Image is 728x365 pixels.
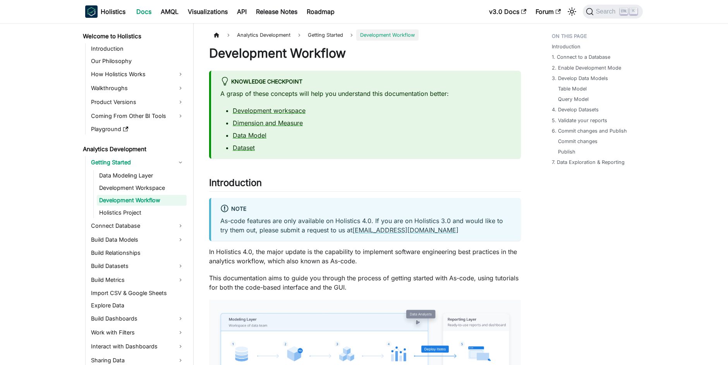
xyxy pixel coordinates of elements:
a: Explore Data [89,300,187,311]
a: 4. Develop Datasets [552,106,599,113]
a: 6. Commit changes and Publish [552,127,627,135]
a: Build Metrics [89,274,187,286]
a: Commit changes [558,138,598,145]
a: Product Versions [89,96,187,108]
b: Holistics [101,7,125,16]
a: [EMAIL_ADDRESS][DOMAIN_NAME] [352,226,458,234]
a: Coming From Other BI Tools [89,110,187,122]
a: Visualizations [183,5,232,18]
a: Development Workspace [97,182,187,193]
a: Build Data Models [89,234,187,246]
a: Publish [558,148,575,155]
span: Analytics Development [233,29,294,41]
div: Knowledge Checkpoint [220,77,512,87]
p: A grasp of these concepts will help you understand this documentation better: [220,89,512,98]
a: Holistics Project [97,207,187,218]
a: 5. Validate your reports [552,117,607,124]
a: How Holistics Works [89,68,187,80]
a: Import CSV & Google Sheets [89,288,187,298]
a: Work with Filters [89,326,187,339]
a: Introduction [89,43,187,54]
a: Table Model [558,85,587,92]
h1: Development Workflow [209,46,521,61]
img: Holistics [85,5,98,18]
a: Our Philosophy [89,56,187,67]
a: Development Workflow [97,195,187,206]
a: Playground [89,124,187,135]
p: In Holistics 4.0, the major update is the capability to implement software engineering best pract... [209,247,521,266]
a: 2. Enable Development Mode [552,64,621,72]
a: 7. Data Exploration & Reporting [552,159,625,166]
a: Welcome to Holistics [81,31,187,42]
a: Release Notes [251,5,302,18]
p: This documentation aims to guide you through the process of getting started with As-code, using t... [209,273,521,292]
a: Data Modeling Layer [97,170,187,181]
button: Switch between dark and light mode (currently light mode) [566,5,578,18]
a: Roadmap [302,5,339,18]
a: Build Datasets [89,260,187,272]
a: 3. Develop Data Models [552,75,608,82]
span: Getting Started [304,29,347,41]
a: HolisticsHolistics [85,5,125,18]
nav: Docs sidebar [77,23,194,365]
kbd: K [630,8,637,15]
a: Data Model [233,131,266,139]
a: Connect Database [89,220,187,232]
a: Build Relationships [89,247,187,258]
a: 1. Connect to a Database [552,53,610,61]
a: Home page [209,29,224,41]
a: Forum [531,5,565,18]
nav: Breadcrumbs [209,29,521,41]
a: Getting Started [89,156,187,169]
p: As-code features are only available on Holistics 4.0. If you are on Holistics 3.0 and would like ... [220,216,512,235]
a: Introduction [552,43,580,50]
a: Analytics Development [81,144,187,155]
a: v3.0 Docs [484,5,531,18]
a: Interact with Dashboards [89,340,187,353]
a: Dimension and Measure [233,119,303,127]
button: Search (Ctrl+K) [583,5,643,19]
a: Development workspace [233,107,306,114]
a: Walkthroughs [89,82,187,94]
a: Dataset [233,144,255,152]
a: Build Dashboards [89,312,187,325]
a: Docs [132,5,156,18]
span: Search [594,8,620,15]
h2: Introduction [209,177,521,192]
span: Development Workflow [356,29,419,41]
a: API [232,5,251,18]
a: AMQL [156,5,183,18]
a: Query Model [558,96,589,103]
div: Note [220,204,512,214]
